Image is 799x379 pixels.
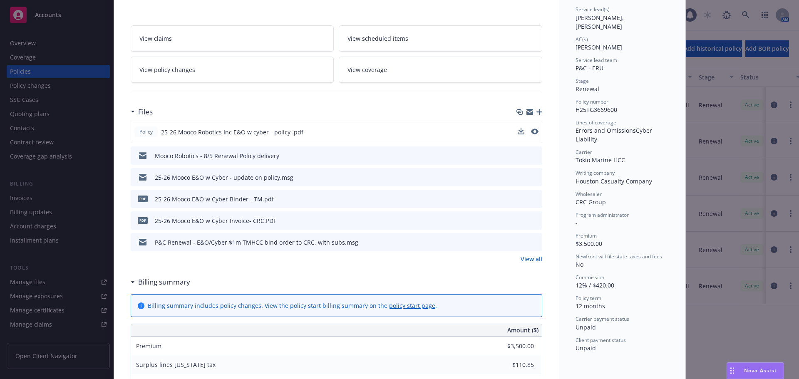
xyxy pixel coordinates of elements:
span: Policy term [576,295,601,302]
button: download file [518,151,525,160]
span: Cyber Liability [576,126,654,143]
div: Billing summary [131,277,190,287]
button: preview file [531,238,539,247]
span: Commission [576,274,604,281]
input: 0.00 [485,340,539,352]
span: Unpaid [576,344,596,352]
span: Errors and Omissions [576,126,636,134]
a: View policy changes [131,57,334,83]
div: Drag to move [727,363,737,379]
span: Client payment status [576,337,626,344]
span: View policy changes [139,65,195,74]
button: download file [518,195,525,203]
span: View scheduled items [347,34,408,43]
span: Service lead team [576,57,617,64]
span: PDF [138,217,148,223]
div: 25-26 Mooco E&O w Cyber Invoice- CRC.PDF [155,216,276,225]
button: preview file [531,128,538,136]
button: download file [518,173,525,182]
button: preview file [531,173,539,182]
span: CRC Group [576,198,606,206]
span: Houston Casualty Company [576,177,652,185]
span: 12 months [576,302,605,310]
span: Newfront will file state taxes and fees [576,253,662,260]
div: 25-26 Mooco E&O w Cyber - update on policy.msg [155,173,293,182]
span: Stage [576,77,589,84]
span: Policy number [576,98,608,105]
span: Lines of coverage [576,119,616,126]
span: [PERSON_NAME] [576,43,622,51]
div: Billing summary includes policy changes. View the policy start billing summary on the . [148,301,437,310]
span: Policy [138,128,154,136]
a: View claims [131,25,334,52]
span: Renewal [576,85,599,93]
button: preview file [531,216,539,225]
div: 25-26 Mooco E&O w Cyber Binder - TM.pdf [155,195,274,203]
span: Carrier payment status [576,315,629,322]
span: H25TG3669600 [576,106,617,114]
span: - [576,219,578,227]
span: Program administrator [576,211,629,218]
span: Carrier [576,149,592,156]
span: View coverage [347,65,387,74]
span: P&C - ERU [576,64,603,72]
button: Nova Assist [727,362,784,379]
span: Amount ($) [507,326,538,334]
span: Premium [136,342,161,350]
span: View claims [139,34,172,43]
a: View coverage [339,57,542,83]
button: download file [518,128,524,136]
span: Unpaid [576,323,596,331]
button: download file [518,216,525,225]
span: pdf [138,196,148,202]
a: View scheduled items [339,25,542,52]
button: preview file [531,129,538,134]
a: View all [521,255,542,263]
h3: Billing summary [138,277,190,287]
h3: Files [138,107,153,117]
span: Wholesaler [576,191,602,198]
div: P&C Renewal - E&O/Cyber $1m TMHCC bind order to CRC, with subs.msg [155,238,358,247]
span: Nova Assist [744,367,777,374]
span: Tokio Marine HCC [576,156,625,164]
div: Mooco Robotics - 8/5 Renewal Policy delivery [155,151,279,160]
span: $3,500.00 [576,240,602,248]
input: 0.00 [485,359,539,371]
span: No [576,260,583,268]
span: [PERSON_NAME], [PERSON_NAME] [576,14,625,30]
a: policy start page [389,302,435,310]
span: AC(s) [576,36,588,43]
span: 12% / $420.00 [576,281,614,289]
button: download file [518,128,524,134]
button: download file [518,238,525,247]
button: preview file [531,195,539,203]
button: preview file [531,151,539,160]
span: Writing company [576,169,615,176]
span: Service lead(s) [576,6,610,13]
span: 25-26 Mooco Robotics Inc E&O w cyber - policy .pdf [161,128,303,136]
span: Surplus lines [US_STATE] tax [136,361,216,369]
div: Files [131,107,153,117]
span: Premium [576,232,597,239]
